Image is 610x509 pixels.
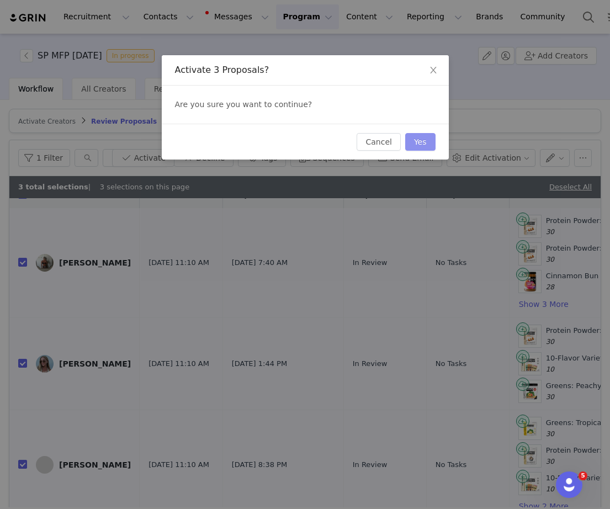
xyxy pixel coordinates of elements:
div: Are you sure you want to continue? [162,86,449,124]
button: Yes [405,133,436,151]
button: Close [418,55,449,86]
span: 5 [579,471,587,480]
div: Activate 3 Proposals? [175,64,436,76]
i: icon: close [429,66,438,75]
button: Cancel [357,133,400,151]
iframe: Intercom live chat [556,471,582,498]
